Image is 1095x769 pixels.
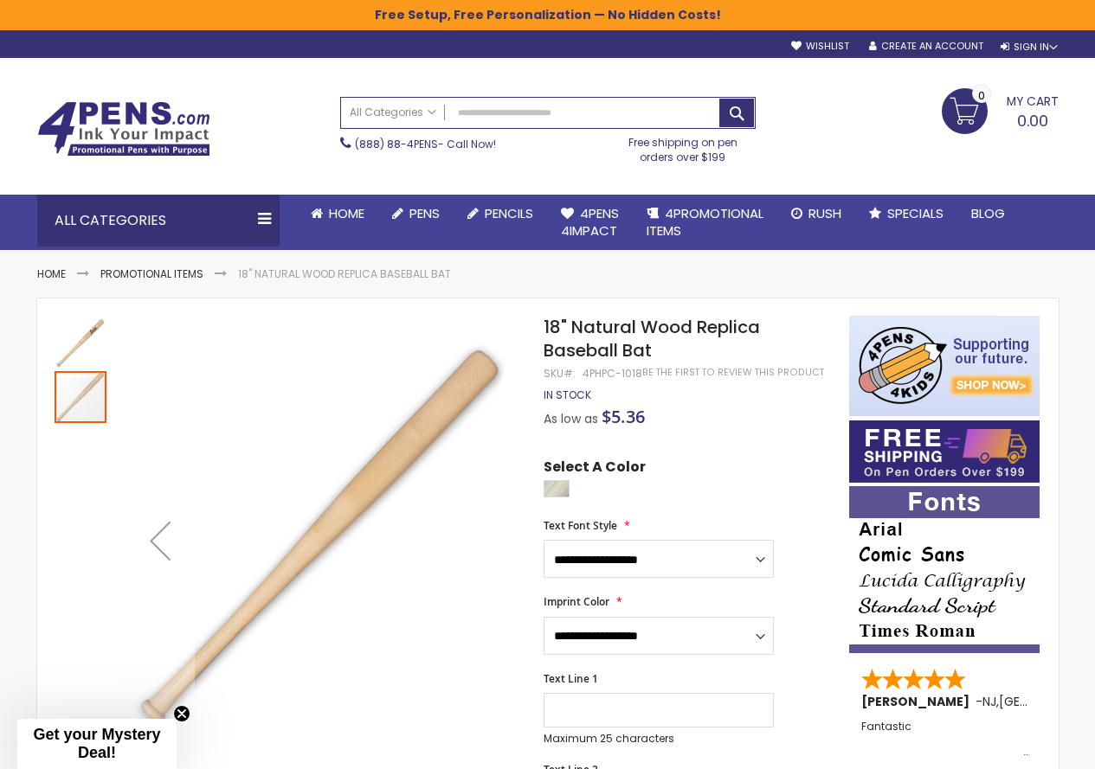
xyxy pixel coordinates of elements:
span: Specials [887,204,944,222]
span: Home [329,204,364,222]
a: Blog [957,195,1019,233]
a: Be the first to review this product [642,366,824,379]
a: 4Pens4impact [547,195,633,251]
img: 4Pens Custom Pens and Promotional Products [37,101,210,157]
img: 18" Natural Wood Replica Baseball Bat [126,341,521,736]
span: Text Font Style [544,518,617,533]
div: Natural Wood [544,480,570,497]
img: 4pens 4 kids [849,316,1040,416]
span: As low as [544,410,598,427]
a: Wishlist [791,40,849,53]
iframe: Google Customer Reviews [952,722,1095,769]
span: 0 [978,87,985,104]
span: 4PROMOTIONAL ITEMS [647,204,763,240]
span: [PERSON_NAME] [861,693,976,710]
span: NJ [982,693,996,710]
span: Rush [808,204,841,222]
a: Home [37,266,66,281]
a: (888) 88-4PENS [355,137,438,151]
div: Get your Mystery Deal!Close teaser [17,719,177,769]
a: Create an Account [869,40,983,53]
a: All Categories [341,98,445,126]
div: All Categories [37,195,280,247]
span: Select A Color [544,458,646,481]
div: Availability [544,388,591,402]
span: Text Line 1 [544,671,598,686]
strong: SKU [544,366,576,381]
span: $5.36 [602,405,645,428]
span: 0.00 [1017,110,1048,131]
span: All Categories [350,106,436,119]
img: font-personalization-examples [849,486,1040,653]
span: Get your Mystery Deal! [33,726,160,761]
div: Free shipping on pen orders over $199 [610,129,756,163]
span: 4Pens 4impact [561,204,619,240]
span: Pens [409,204,440,222]
div: 18" Natural Wood Replica Baseball Bat [55,316,108,369]
a: Rush [777,195,855,233]
img: Free shipping on orders over $199 [849,420,1040,483]
img: 18" Natural Wood Replica Baseball Bat [55,317,106,369]
li: 18" Natural Wood Replica Baseball Bat [238,267,451,281]
a: Promotional Items [100,266,203,281]
a: 4PROMOTIONALITEMS [633,195,777,251]
span: Blog [971,204,1005,222]
span: - Call Now! [355,137,496,151]
div: Sign In [1001,41,1058,54]
a: Home [297,195,378,233]
span: Imprint Color [544,594,609,609]
span: 18" Natural Wood Replica Baseball Bat [544,315,760,362]
p: Maximum 25 characters [544,732,774,746]
span: In stock [544,388,591,402]
a: Pens [378,195,454,233]
a: Specials [855,195,957,233]
a: Pencils [454,195,547,233]
button: Close teaser [173,705,190,722]
div: 18" Natural Wood Replica Baseball Bat [55,369,106,423]
a: 0.00 0 [942,88,1059,131]
span: Pencils [485,204,533,222]
div: Fantastic [861,721,1029,758]
div: 4PHPC-1018 [583,367,642,381]
div: Previous [126,316,195,765]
